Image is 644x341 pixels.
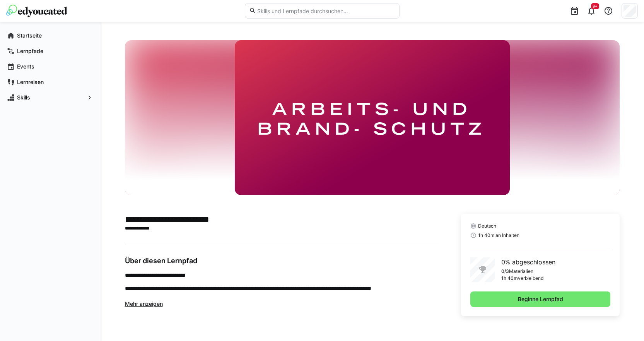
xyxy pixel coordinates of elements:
[125,300,163,307] span: Mehr anzeigen
[478,232,519,238] span: 1h 40m an Inhalten
[501,275,518,281] p: 1h 40m
[501,257,555,267] p: 0% abgeschlossen
[256,7,395,14] input: Skills und Lernpfade durchsuchen…
[593,4,598,9] span: 9+
[509,268,533,274] p: Materialien
[501,268,509,274] p: 0/3
[125,257,442,265] h3: Über diesen Lernpfad
[478,223,496,229] span: Deutsch
[518,275,543,281] p: verbleibend
[470,291,611,307] button: Beginne Lernpfad
[517,295,564,303] span: Beginne Lernpfad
